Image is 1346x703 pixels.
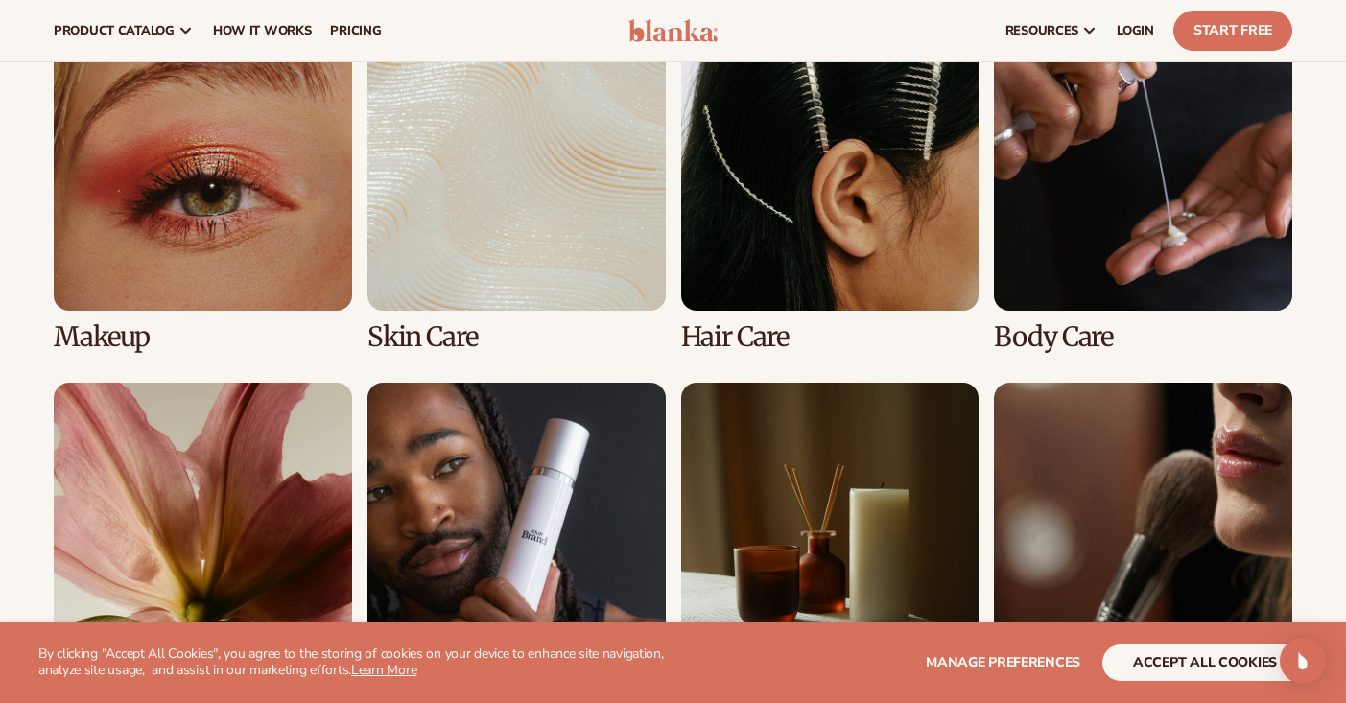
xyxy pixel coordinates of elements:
[330,23,381,38] span: pricing
[54,322,352,352] h3: Makeup
[367,322,666,352] h3: Skin Care
[1173,11,1292,51] a: Start Free
[681,322,980,352] h3: Hair Care
[681,12,980,352] div: 3 / 8
[926,644,1080,681] button: Manage preferences
[1102,644,1308,681] button: accept all cookies
[1280,638,1326,684] div: Open Intercom Messenger
[38,646,688,679] p: By clicking "Accept All Cookies", you agree to the storing of cookies on your device to enhance s...
[351,661,416,679] a: Learn More
[628,19,719,42] img: logo
[994,322,1292,352] h3: Body Care
[926,653,1080,671] span: Manage preferences
[1005,23,1078,38] span: resources
[54,23,175,38] span: product catalog
[54,12,352,352] div: 1 / 8
[1117,23,1154,38] span: LOGIN
[994,12,1292,352] div: 4 / 8
[213,23,312,38] span: How It Works
[367,12,666,352] div: 2 / 8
